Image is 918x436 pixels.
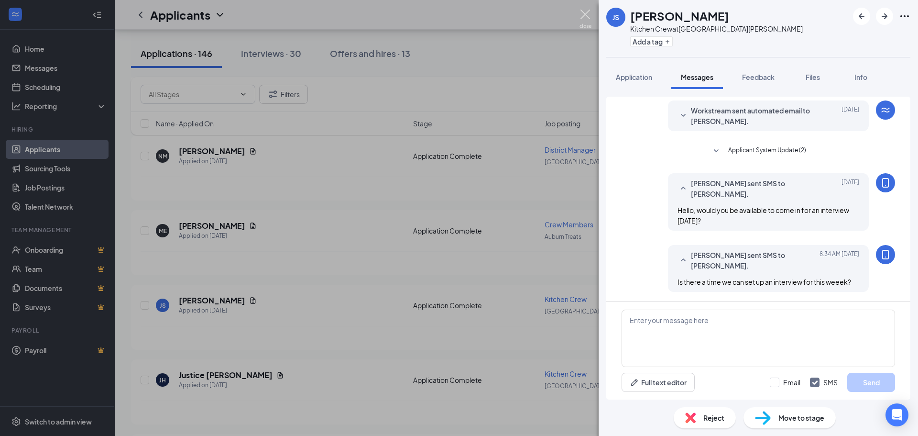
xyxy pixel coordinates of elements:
button: PlusAdd a tag [630,36,673,46]
div: JS [612,12,619,22]
span: [DATE] 8:34 AM [820,250,859,271]
span: Application [616,73,652,81]
svg: Pen [630,378,639,387]
span: Info [854,73,867,81]
svg: MobileSms [880,249,891,260]
svg: SmallChevronUp [678,255,689,266]
button: SmallChevronDownApplicant System Update (2) [710,145,806,157]
span: [DATE] [841,178,859,199]
button: ArrowRight [876,8,893,25]
button: ArrowLeftNew [853,8,870,25]
span: Reject [703,413,724,423]
span: Messages [681,73,713,81]
span: Feedback [742,73,775,81]
svg: Plus [665,39,670,45]
svg: Ellipses [899,11,910,22]
span: Move to stage [778,413,824,423]
svg: ArrowLeftNew [856,11,867,22]
span: Hello, would you be available to come in for an interview [DATE]? [678,206,849,225]
span: Files [806,73,820,81]
svg: SmallChevronUp [678,183,689,194]
div: Open Intercom Messenger [885,403,908,426]
div: Kitchen Crew at [GEOGRAPHIC_DATA][PERSON_NAME] [630,24,803,34]
svg: WorkstreamLogo [880,104,891,116]
button: Send [847,373,895,392]
svg: SmallChevronDown [710,145,722,157]
span: Is there a time we can set up an interview for this weeek? [678,278,851,286]
span: Workstream sent automated email to [PERSON_NAME]. [691,105,816,126]
h1: [PERSON_NAME] [630,8,729,24]
span: [PERSON_NAME] sent SMS to [PERSON_NAME]. [691,250,816,271]
button: Full text editorPen [622,373,695,392]
span: [DATE] [841,105,859,126]
svg: MobileSms [880,177,891,189]
svg: ArrowRight [879,11,890,22]
span: Applicant System Update (2) [728,145,806,157]
span: [PERSON_NAME] sent SMS to [PERSON_NAME]. [691,178,816,199]
svg: SmallChevronDown [678,110,689,122]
